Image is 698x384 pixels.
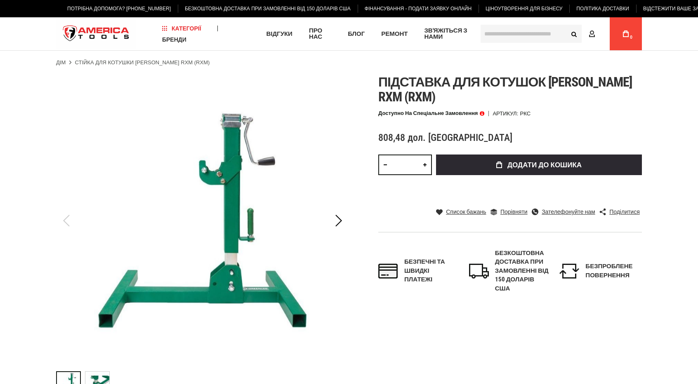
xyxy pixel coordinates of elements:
font: БЕЗПРОБЛЕНЕ ПОВЕРНЕННЯ [585,262,632,279]
font: Безкоштовна доставка при замовленні від 150 доларів США [185,6,351,12]
font: Список бажань [446,208,486,215]
font: Категорії [172,25,201,32]
img: Стійка для котушки GREENLEE RXM (RXM) [56,75,349,367]
a: Блог [344,28,368,40]
font: Артикул [493,110,516,117]
font: РКС [520,110,531,117]
font: Ціноутворення для бізнесу [486,6,562,12]
img: Америка Інструменти [56,19,136,49]
font: Фінансування - Подати заявку онлайн [365,6,472,12]
font: Блог [348,30,365,37]
a: Список бажань [436,208,486,215]
div: Далі [328,75,349,367]
iframe: Вхідний кадр безпечного платежу [434,178,644,201]
a: Дім [56,59,66,66]
a: Про нас [305,28,335,40]
font: Стійка для котушки [PERSON_NAME] RXM (RXM) [75,59,210,66]
font: Бренди [162,36,186,43]
a: Ремонт [377,28,411,40]
a: Зателефонуйте нам [532,208,595,215]
font: Порівняти [500,208,528,215]
img: повернення [559,264,579,279]
font: Зв'яжіться з нами [424,27,467,40]
font: Потрібна допомога? [PHONE_NUMBER] [67,6,171,12]
a: логотип магазину [56,19,136,49]
font: Додати до кошика [507,161,582,169]
font: Обліковий запис [598,30,653,37]
font: 808,48 дол. [GEOGRAPHIC_DATA] [378,132,512,143]
a: 0 [618,17,634,50]
a: Відгуки [262,28,296,40]
a: Порівняти [490,208,528,215]
a: Зв'яжіться з нами [420,28,479,40]
img: платежі [378,264,398,279]
font: Політика доставки [576,6,629,12]
font: Ремонт [381,30,408,37]
img: доставка [469,264,489,279]
button: Додати до кошика [436,155,642,175]
font: БЕЗКОШТОВНА ДОСТАВКА ПРИ ЗАМОВЛЕННІ ВІД 150 ДОЛАРІВ США [495,249,549,292]
a: Категорії [158,23,205,34]
font: Безпечні та швидкі платежі [404,258,445,283]
a: Бренди [158,34,190,45]
button: Пошук [566,26,582,42]
font: 0 [630,35,632,40]
font: Зателефонуйте нам [542,208,595,215]
font: Поділитися [609,208,640,215]
font: Доступно на спеціальне замовлення [378,110,478,116]
font: Відгуки [266,30,292,37]
font: Підставка для котушок [PERSON_NAME] rxm (rxm) [378,74,632,105]
font: Про нас [309,27,322,40]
